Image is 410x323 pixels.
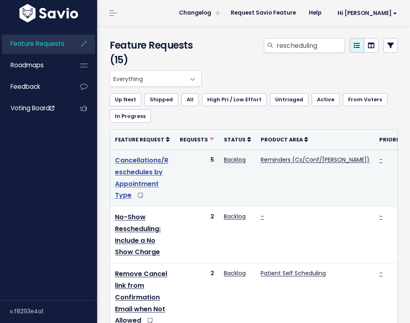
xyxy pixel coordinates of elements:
[11,104,54,112] span: Voting Board
[261,212,264,220] a: -
[224,156,246,164] a: Backlog
[175,207,219,263] td: 2
[261,136,303,143] span: Product Area
[110,38,198,67] h4: Feature Requests (15)
[115,136,164,143] span: Feature Request
[2,34,67,53] a: Feature Requests
[110,93,398,123] ul: Filter feature requests
[379,156,382,164] a: -
[312,93,340,106] a: Active
[2,77,67,96] a: Feedback
[110,71,202,87] span: Everything
[17,4,80,22] img: logo-white.9d6f32f41409.svg
[110,109,151,122] a: In Progress
[224,7,302,19] a: Request Savio Feature
[144,93,178,106] a: Shipped
[2,56,67,75] a: Roadmaps
[224,135,251,143] a: Status
[115,212,161,257] a: No-Show Rescheduling: Include a No Show Charge
[10,301,97,322] div: v.f8293e4a1
[180,135,214,143] a: Requests
[379,269,382,277] a: -
[224,212,246,220] a: Backlog
[270,93,308,106] a: Untriaged
[328,7,404,19] a: Hi [PERSON_NAME]
[379,212,382,220] a: -
[343,93,387,106] a: From Voters
[261,156,370,164] a: Reminders (Cx/Conf/[PERSON_NAME])
[338,10,397,16] span: Hi [PERSON_NAME]
[110,71,185,86] span: Everything
[2,99,67,118] a: Voting Board
[261,135,308,143] a: Product Area
[261,269,326,277] a: Patient Self Scheduling
[115,156,168,200] a: Cancellations/Reschedules by Appointment Type
[202,93,267,106] a: High Pri / Low Effort
[379,136,405,143] span: Priority
[11,39,64,48] span: Feature Requests
[175,150,219,206] td: 5
[11,82,40,91] span: Feedback
[276,38,345,53] input: Search features...
[110,93,141,106] a: Up Next
[180,136,208,143] span: Requests
[179,10,211,16] span: Changelog
[181,93,199,106] a: All
[379,135,410,143] a: Priority
[224,136,246,143] span: Status
[302,7,328,19] a: Help
[11,61,44,69] span: Roadmaps
[115,135,170,143] a: Feature Request
[224,269,246,277] a: Backlog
